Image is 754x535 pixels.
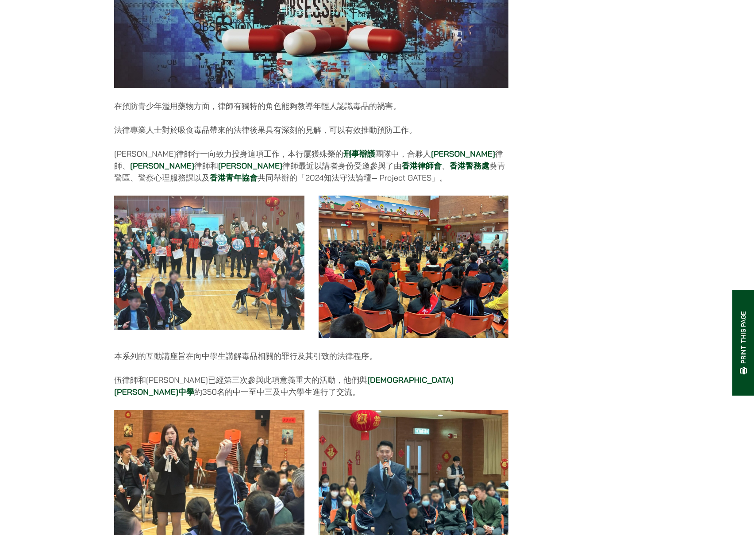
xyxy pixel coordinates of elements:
[114,148,508,184] p: [PERSON_NAME]律師行一向致力投身這項工作，本行屢獲殊榮的 團隊中，合夥人 律師、 律師和 律師最近以講者身份受邀參與了由 、 葵青警區、警察心理服務課以及 共同舉辦的「2024知法守...
[114,350,508,362] p: 本系列的互動講座旨在向中學生講解毒品相關的罪行及其引致的法律程序。
[210,173,258,183] a: 香港青年協會
[114,374,508,398] p: 伍律師和[PERSON_NAME]已經第三次參與此項意義重大的活動，他們與 約350名的中一至中三及中六學生進行了交流。
[114,124,508,136] p: 法律專業人士對於吸食毒品帶來的法律後果具有深刻的見解，可以有效推動預防工作。
[343,149,375,159] a: 刑事辯護
[450,161,489,171] a: 香港警務處
[218,161,282,171] a: [PERSON_NAME]
[402,161,442,171] a: 香港律師會
[431,149,495,159] a: [PERSON_NAME]
[114,100,508,112] p: 在預防青少年濫用藥物方面，律師有獨特的角色能夠教導年輕人認識毒品的禍害。
[130,161,194,171] a: [PERSON_NAME]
